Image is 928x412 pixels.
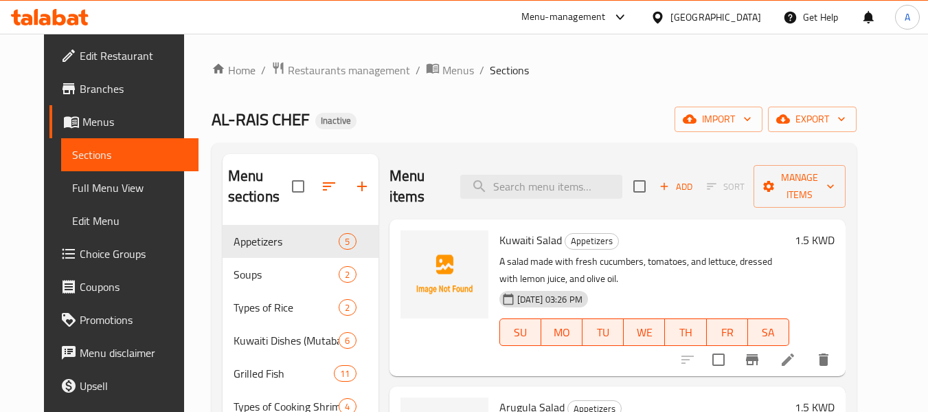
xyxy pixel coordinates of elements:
span: Sort sections [313,170,346,203]
a: Choice Groups [49,237,199,270]
a: Sections [61,138,199,171]
div: Kuwaiti Dishes (Mutabaq)6 [223,324,378,357]
button: export [768,107,857,132]
span: Manage items [765,169,835,204]
button: Branch-specific-item [736,343,769,376]
span: 2 [339,301,355,314]
li: / [416,62,420,78]
span: Select all sections [284,172,313,201]
span: Select section first [698,176,754,197]
span: A [905,10,910,25]
p: A salad made with fresh cucumbers, tomatoes, and lettuce, dressed with lemon juice, and olive oil. [499,253,790,288]
button: MO [541,318,582,346]
h2: Menu items [389,166,444,207]
span: TU [588,323,618,343]
div: Inactive [315,113,357,129]
nav: breadcrumb [212,61,857,79]
span: Kuwaiti Dishes (Mutabaq) [234,332,339,349]
span: Add [657,179,694,195]
span: Branches [80,80,188,97]
span: Upsell [80,378,188,394]
li: / [479,62,484,78]
a: Coupons [49,270,199,303]
span: Add item [654,176,698,197]
span: SU [506,323,536,343]
div: Soups2 [223,258,378,291]
div: Appetizers5 [223,225,378,258]
span: Sections [490,62,529,78]
span: WE [629,323,659,343]
button: SU [499,318,541,346]
a: Menu disclaimer [49,336,199,369]
div: Grilled Fish11 [223,357,378,390]
button: import [675,107,762,132]
a: Upsell [49,369,199,402]
div: [GEOGRAPHIC_DATA] [670,10,761,25]
a: Promotions [49,303,199,336]
div: Soups [234,266,339,283]
div: Types of Rice2 [223,291,378,324]
a: Home [212,62,256,78]
a: Menus [49,105,199,138]
span: AL-RAIS CHEF [212,104,310,135]
h2: Menu sections [228,166,292,207]
a: Edit Menu [61,204,199,237]
div: items [334,365,356,382]
span: Coupons [80,279,188,295]
span: [DATE] 03:26 PM [512,293,588,306]
span: Edit Restaurant [80,47,188,64]
span: Choice Groups [80,246,188,262]
button: Add [654,176,698,197]
span: Appetizers [565,233,618,249]
input: search [460,175,622,199]
button: Manage items [754,165,846,208]
span: SA [754,323,784,343]
button: FR [707,318,748,346]
a: Restaurants management [271,61,410,79]
span: Full Menu View [72,180,188,196]
span: Kuwaiti Salad [499,230,562,250]
a: Full Menu View [61,171,199,204]
img: Kuwaiti Salad [400,230,488,318]
a: Menus [426,61,474,79]
a: Branches [49,72,199,105]
span: Grilled Fish [234,365,335,382]
div: items [339,233,356,250]
span: import [686,111,751,128]
span: Appetizers [234,233,339,250]
li: / [261,62,266,78]
a: Edit menu item [780,351,796,368]
div: Menu-management [521,9,606,25]
button: Add section [346,170,378,203]
span: 11 [335,367,355,380]
span: Select section [625,172,654,201]
span: FR [712,323,743,343]
h6: 1.5 KWD [795,230,835,250]
span: Select to update [704,345,733,374]
div: items [339,299,356,316]
span: Inactive [315,115,357,127]
span: Promotions [80,312,188,328]
span: Menus [442,62,474,78]
button: TU [582,318,624,346]
a: Edit Restaurant [49,39,199,72]
span: Menus [82,113,188,130]
div: Appetizers [565,233,619,250]
span: 6 [339,334,355,347]
button: TH [665,318,706,346]
div: items [339,332,356,349]
span: 2 [339,268,355,281]
span: 5 [339,235,355,248]
span: Menu disclaimer [80,345,188,361]
span: export [779,111,846,128]
span: Edit Menu [72,213,188,229]
span: Types of Rice [234,299,339,316]
div: items [339,266,356,283]
span: Restaurants management [288,62,410,78]
span: MO [547,323,577,343]
span: Sections [72,147,188,163]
